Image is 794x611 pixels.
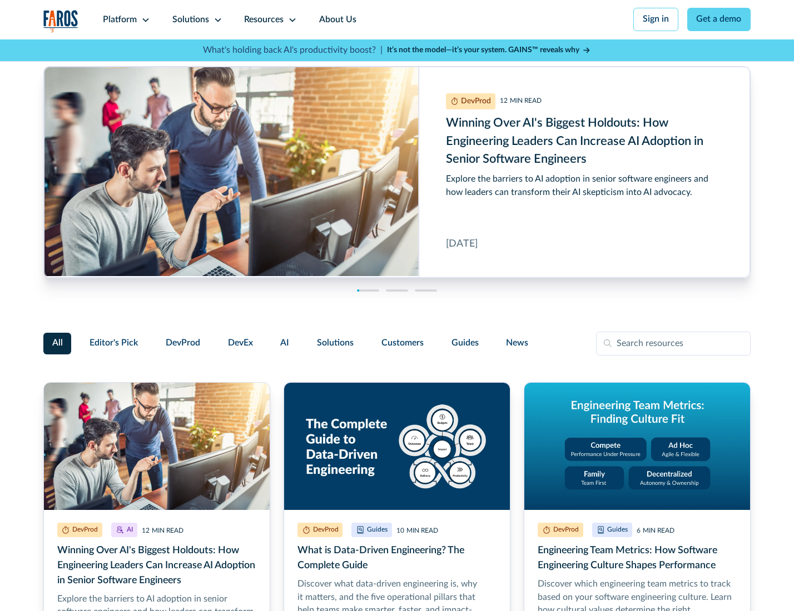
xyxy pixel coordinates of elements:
span: News [506,337,528,350]
img: Graphic titled 'The Complete Guide to Data-Driven Engineering' showing five pillars around a cent... [284,383,510,510]
span: Customers [381,337,424,350]
div: Platform [103,13,137,27]
span: AI [280,337,289,350]
span: DevProd [166,337,200,350]
div: Resources [244,13,284,27]
strong: It’s not the model—it’s your system. GAINS™ reveals why [387,46,579,54]
a: It’s not the model—it’s your system. GAINS™ reveals why [387,44,592,56]
a: Sign in [633,8,678,31]
div: cms-link [44,67,751,278]
input: Search resources [596,332,751,356]
span: All [52,337,63,350]
p: What's holding back AI's productivity boost? | [203,44,383,57]
img: Logo of the analytics and reporting company Faros. [43,10,79,33]
img: Graphic titled 'Engineering Team Metrics: Finding Culture Fit' with four cultural models: Compete... [524,383,750,510]
span: DevEx [228,337,253,350]
span: Solutions [317,337,354,350]
form: Filter Form [43,332,751,356]
div: Solutions [172,13,209,27]
a: Get a demo [687,8,751,31]
span: Guides [451,337,479,350]
img: two male senior software developers looking at computer screens in a busy office [44,383,270,510]
span: Editor's Pick [90,337,138,350]
a: home [43,10,79,33]
a: Winning Over AI's Biggest Holdouts: How Engineering Leaders Can Increase AI Adoption in Senior So... [44,67,751,278]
